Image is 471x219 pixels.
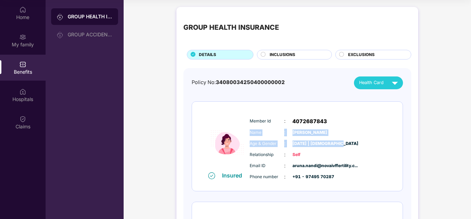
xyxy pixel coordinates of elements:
[292,152,327,158] span: Self
[389,77,401,89] img: svg+xml;base64,PHN2ZyB4bWxucz0iaHR0cDovL3d3dy53My5vcmcvMjAwMC9zdmciIHZpZXdCb3g9IjAgMCAyNCAyNCIgd2...
[359,79,384,86] span: Health Card
[57,31,64,38] img: svg+xml;base64,PHN2ZyB3aWR0aD0iMjAiIGhlaWdodD0iMjAiIHZpZXdCb3g9IjAgMCAyMCAyMCIgZmlsbD0ibm9uZSIgeG...
[284,162,286,170] span: :
[250,174,284,180] span: Phone number
[222,172,246,179] div: Insured
[292,174,327,180] span: +91 - 97495 70287
[250,118,284,125] span: Member Id
[19,116,26,122] img: svg+xml;base64,PHN2ZyBpZD0iQ2xhaW0iIHhtbG5zPSJodHRwOi8vd3d3LnczLm9yZy8yMDAwL3N2ZyIgd2lkdGg9IjIwIi...
[284,117,286,125] span: :
[284,140,286,147] span: :
[19,6,26,13] img: svg+xml;base64,PHN2ZyBpZD0iSG9tZSIgeG1sbnM9Imh0dHA6Ly93d3cudzMub3JnLzIwMDAvc3ZnIiB3aWR0aD0iMjAiIG...
[208,172,215,179] img: svg+xml;base64,PHN2ZyB4bWxucz0iaHR0cDovL3d3dy53My5vcmcvMjAwMC9zdmciIHdpZHRoPSIxNiIgaGVpZ2h0PSIxNi...
[206,113,248,172] img: icon
[199,52,216,58] span: DETAILS
[68,32,113,37] div: GROUP ACCIDENTAL INSURANCE
[183,22,279,33] div: GROUP HEALTH INSURANCE
[250,129,284,136] span: Name
[292,129,327,136] span: [PERSON_NAME]
[292,117,327,126] span: 4072687843
[19,61,26,68] img: svg+xml;base64,PHN2ZyBpZD0iQmVuZWZpdHMiIHhtbG5zPSJodHRwOi8vd3d3LnczLm9yZy8yMDAwL3N2ZyIgd2lkdGg9Ij...
[348,52,375,58] span: EXCLUSIONS
[250,163,284,169] span: Email ID
[192,79,285,86] div: Policy No:
[19,34,26,40] img: svg+xml;base64,PHN2ZyB3aWR0aD0iMjAiIGhlaWdodD0iMjAiIHZpZXdCb3g9IjAgMCAyMCAyMCIgZmlsbD0ibm9uZSIgeG...
[284,129,286,136] span: :
[284,173,286,181] span: :
[250,152,284,158] span: Relationship
[19,88,26,95] img: svg+xml;base64,PHN2ZyBpZD0iSG9zcGl0YWxzIiB4bWxucz0iaHR0cDovL3d3dy53My5vcmcvMjAwMC9zdmciIHdpZHRoPS...
[292,163,327,169] span: aruna.nandi@novaivffertility.c...
[354,76,403,89] button: Health Card
[284,151,286,158] span: :
[216,79,285,85] span: 34080034250400000002
[68,13,113,20] div: GROUP HEALTH INSURANCE
[292,140,327,147] span: [DATE] | [DEMOGRAPHIC_DATA]
[250,140,284,147] span: Age & Gender
[270,52,295,58] span: INCLUSIONS
[57,13,64,20] img: svg+xml;base64,PHN2ZyB3aWR0aD0iMjAiIGhlaWdodD0iMjAiIHZpZXdCb3g9IjAgMCAyMCAyMCIgZmlsbD0ibm9uZSIgeG...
